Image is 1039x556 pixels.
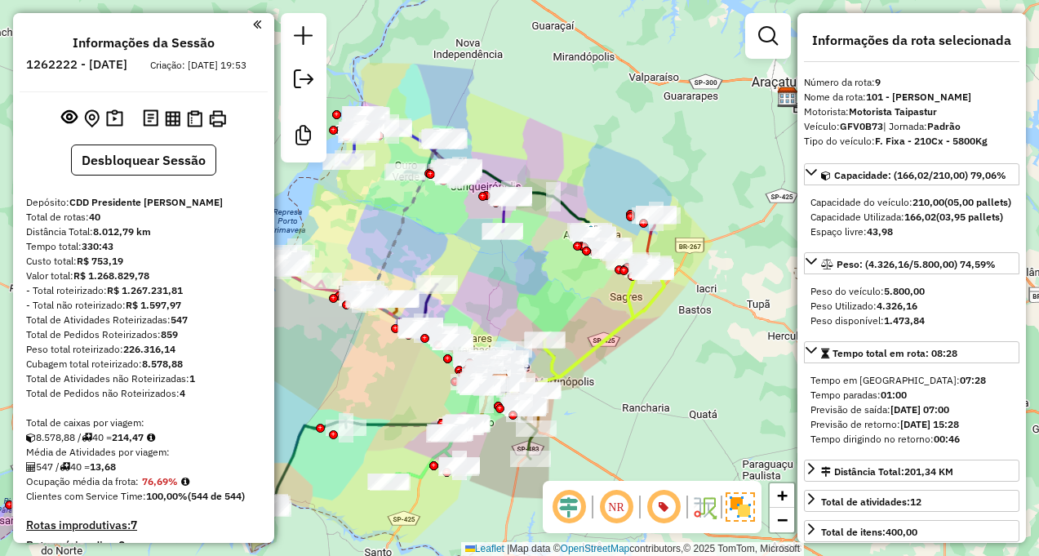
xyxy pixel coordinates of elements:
[26,518,261,532] h4: Rotas improdutivas:
[752,20,784,52] a: Exibir filtros
[26,283,261,298] div: - Total roteirizado:
[461,542,804,556] div: Map data © contributors,© 2025 TomTom, Microsoft
[580,225,602,246] img: Adamentina
[69,196,223,208] strong: CDD Presidente [PERSON_NAME]
[180,387,185,399] strong: 4
[804,278,1019,335] div: Peso: (4.326,16/5.800,00) 74,59%
[103,106,127,131] button: Painel de Sugestão
[90,460,116,473] strong: 13,68
[26,475,139,487] span: Ocupação média da frota:
[770,508,794,532] a: Zoom out
[875,76,881,88] strong: 9
[26,254,261,269] div: Custo total:
[112,431,144,443] strong: 214,47
[189,372,195,385] strong: 1
[810,373,1013,388] div: Tempo em [GEOGRAPHIC_DATA]:
[881,389,907,401] strong: 01:00
[126,299,181,311] strong: R$ 1.597,97
[804,367,1019,453] div: Tempo total em rota: 08:28
[507,543,509,554] span: |
[804,75,1019,90] div: Número da rota:
[886,526,917,538] strong: 400,00
[877,300,917,312] strong: 4.326,16
[26,313,261,327] div: Total de Atividades Roteirizadas:
[26,539,261,553] h4: Rotas vários dias:
[804,341,1019,363] a: Tempo total em rota: 08:28
[934,433,960,445] strong: 00:46
[60,462,70,472] i: Total de rotas
[26,195,261,210] div: Depósito:
[142,475,178,487] strong: 76,69%
[804,520,1019,542] a: Total de itens:400,00
[146,490,188,502] strong: 100,00%
[147,433,155,443] i: Meta Caixas/viagem: 210,30 Diferença: 4,17
[184,107,206,131] button: Visualizar Romaneio
[960,374,986,386] strong: 07:28
[821,525,917,540] div: Total de itens:
[26,445,261,460] div: Média de Atividades por viagem:
[821,496,921,508] span: Total de atividades:
[26,460,261,474] div: 547 / 40 =
[804,105,1019,119] div: Motorista:
[26,490,146,502] span: Clientes com Service Time:
[726,492,755,522] img: Exibir/Ocultar setores
[944,196,1011,208] strong: (05,00 pallets)
[287,63,320,100] a: Exportar sessão
[810,417,1013,432] div: Previsão de retorno:
[875,135,988,147] strong: F. Fixa - 210Cx - 5800Kg
[181,477,189,487] em: Média calculada utilizando a maior ocupação (%Peso ou %Cubagem) de cada rota da sessão. Rotas cro...
[810,285,925,297] span: Peso do veículo:
[810,225,1013,239] div: Espaço livre:
[804,189,1019,246] div: Capacidade: (166,02/210,00) 79,06%
[810,210,1013,225] div: Capacidade Utilizada:
[804,460,1019,482] a: Distância Total:201,34 KM
[597,487,636,527] span: Ocultar NR
[804,134,1019,149] div: Tipo do veículo:
[82,433,92,443] i: Total de rotas
[81,106,103,131] button: Centralizar mapa no depósito ou ponto de apoio
[450,157,471,178] img: PA - Dracema
[107,284,183,296] strong: R$ 1.267.231,81
[26,430,261,445] div: 8.578,88 / 40 =
[777,509,788,530] span: −
[26,269,261,283] div: Valor total:
[804,33,1019,48] h4: Informações da rota selecionada
[912,196,944,208] strong: 210,00
[883,120,961,132] span: | Jornada:
[804,90,1019,105] div: Nome da rota:
[77,255,123,267] strong: R$ 753,19
[26,210,261,225] div: Total de rotas:
[144,58,253,73] div: Criação: [DATE] 19:53
[804,119,1019,134] div: Veículo:
[770,483,794,508] a: Zoom in
[123,343,175,355] strong: 226.316,14
[82,240,113,252] strong: 330:43
[833,347,957,359] span: Tempo total em rota: 08:28
[26,225,261,239] div: Distância Total:
[936,211,1003,223] strong: (03,95 pallets)
[866,91,971,103] strong: 101 - [PERSON_NAME]
[840,120,883,132] strong: GFV0B73
[904,465,953,478] span: 201,34 KM
[93,225,151,238] strong: 8.012,79 km
[161,328,178,340] strong: 859
[26,386,261,401] div: Total de Pedidos não Roteirizados:
[810,432,1013,447] div: Tempo dirigindo no retorno:
[206,107,229,131] button: Imprimir Rotas
[890,403,949,416] strong: [DATE] 07:00
[549,487,588,527] span: Ocultar deslocamento
[691,494,717,520] img: Fluxo de ruas
[884,314,925,327] strong: 1.473,84
[73,269,149,282] strong: R$ 1.268.829,78
[561,543,630,554] a: OpenStreetMap
[884,285,925,297] strong: 5.800,00
[287,119,320,156] a: Criar modelo
[71,145,216,176] button: Desbloquear Sessão
[171,314,188,326] strong: 547
[26,342,261,357] div: Peso total roteirizado:
[644,487,683,527] span: Exibir número da rota
[849,105,937,118] strong: Motorista Taipastur
[867,225,893,238] strong: 43,98
[89,211,100,223] strong: 40
[131,518,137,532] strong: 7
